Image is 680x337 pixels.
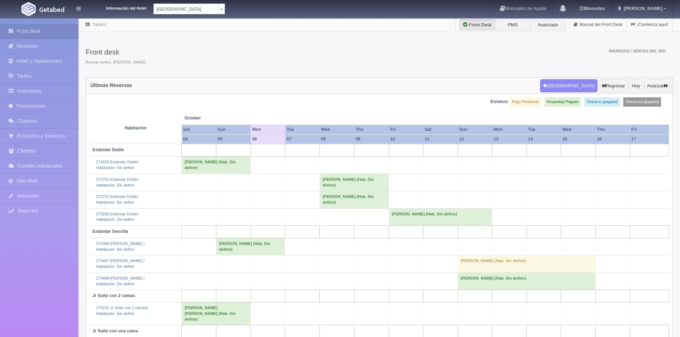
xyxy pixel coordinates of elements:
[458,125,492,134] th: Sun
[92,147,124,152] b: Estándar Doble
[182,125,216,134] th: Sat
[545,97,581,107] label: Hospedaje Pagado
[423,134,458,144] th: 11
[561,125,595,134] th: Wed
[216,125,251,134] th: Sun
[570,18,626,32] a: Manual del Front Desk
[96,259,145,269] a: 273487 [PERSON_NAME] /Habitación: Sin definir
[96,241,145,251] a: 274386 [PERSON_NAME] /Habitación: Sin definir
[89,4,146,11] dt: Información del Hotel
[599,79,628,93] button: Regresar
[251,125,285,134] th: Mon
[623,97,661,107] label: Check-out (pagado)
[527,125,561,134] th: Tue
[495,20,530,30] label: PMS
[630,125,669,134] th: Fri
[96,194,138,204] a: 273753 Estándar Doble/Habitación: Sin definir
[530,20,566,30] label: Avanzado
[92,229,128,234] b: Estándar Sencilla
[584,97,620,107] label: Check-in (pagado)
[540,79,598,93] button: [GEOGRAPHIC_DATA]
[182,134,216,144] th: 04
[21,2,36,16] img: Getabed
[389,125,423,134] th: Fri
[389,134,423,144] th: 10
[182,302,251,325] td: [PERSON_NAME] [PERSON_NAME] (Hab. Sin definir)
[423,125,458,134] th: Sat
[39,7,64,12] img: Getabed
[527,134,561,144] th: 14
[157,4,215,15] span: [GEOGRAPHIC_DATA]
[319,125,354,134] th: Wed
[216,238,285,255] td: [PERSON_NAME] (Hab. Sin definir)
[96,160,138,170] a: 274559 Estándar Doble/Habitación: Sin definir
[153,4,225,14] a: [GEOGRAPHIC_DATA]
[458,255,595,272] td: [PERSON_NAME] (Hab. Sin definir)
[86,60,147,65] span: Buenas tardes, [PERSON_NAME].
[627,18,672,32] a: ¡Comienza aquí!
[561,134,595,144] th: 15
[644,79,671,93] button: Avanzar
[492,125,527,134] th: Mon
[459,20,495,30] label: Front Desk
[510,97,541,107] label: Pago Pendiente
[354,125,389,134] th: Thu
[182,157,251,174] td: [PERSON_NAME] (Hab. Sin definir)
[92,293,135,298] b: Jr Suite con 2 camas
[285,134,319,144] th: 07
[354,134,389,144] th: 09
[92,22,106,27] a: Tablero
[319,134,354,144] th: 08
[86,48,147,56] h3: Front desk
[389,208,492,225] td: [PERSON_NAME] (Hab. Sin definir)
[630,134,669,144] th: 17
[90,83,132,88] h4: Últimas Reservas
[319,174,389,191] td: [PERSON_NAME] (Hab. Sin definir)
[490,98,509,105] label: Estatus:
[251,134,285,144] th: 06
[609,49,666,53] span: Ingresos / Ventas del día
[125,126,146,131] strong: Habitación
[185,115,248,121] span: October
[96,306,148,316] a: 274241 Jr Suite con 2 camas/Habitación: Sin definir
[96,276,145,286] a: 273488 [PERSON_NAME] /Habitación: Sin definir
[622,6,663,11] span: [PERSON_NAME]
[492,134,527,144] th: 13
[92,328,138,333] b: Jr Suite con una cama
[629,79,643,93] button: Hoy
[595,134,630,144] th: 16
[285,125,319,134] th: Tue
[216,134,251,144] th: 05
[96,177,138,187] a: 273752 Estándar Doble/Habitación: Sin definir
[580,6,605,11] b: Monedas
[595,125,630,134] th: Thu
[319,191,389,208] td: [PERSON_NAME] (Hab. Sin definir)
[458,272,595,290] td: [PERSON_NAME] (Hab. Sin definir)
[458,134,492,144] th: 12
[96,212,138,222] a: 273200 Estándar Doble/Habitación: Sin definir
